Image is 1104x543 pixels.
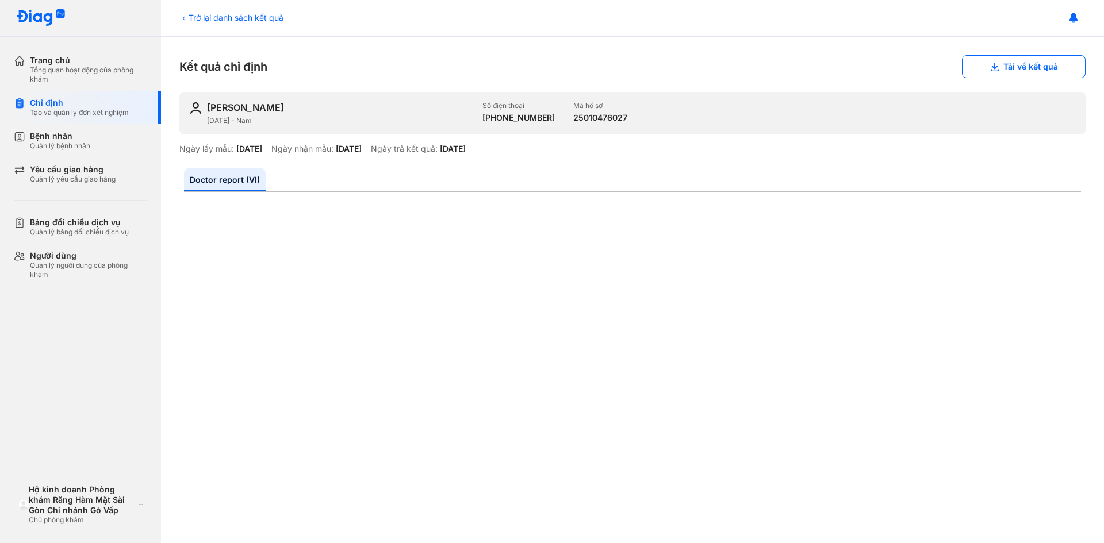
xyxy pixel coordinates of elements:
div: Tổng quan hoạt động của phòng khám [30,66,147,84]
img: user-icon [189,101,202,115]
div: Tạo và quản lý đơn xét nghiệm [30,108,129,117]
div: [DATE] [336,144,362,154]
div: Ngày nhận mẫu: [271,144,333,154]
div: Quản lý người dùng của phòng khám [30,261,147,279]
div: Trở lại danh sách kết quả [179,11,283,24]
div: [DATE] [236,144,262,154]
img: logo [18,499,29,510]
button: Tải về kết quả [962,55,1086,78]
div: Người dùng [30,251,147,261]
div: Bảng đối chiếu dịch vụ [30,217,129,228]
div: Yêu cầu giao hàng [30,164,116,175]
div: [PHONE_NUMBER] [482,113,555,123]
div: Số điện thoại [482,101,555,110]
img: logo [16,9,66,27]
div: Ngày trả kết quả: [371,144,438,154]
div: Ngày lấy mẫu: [179,144,234,154]
div: [DATE] - Nam [207,116,473,125]
a: Doctor report (VI) [184,168,266,191]
div: 25010476027 [573,113,627,123]
div: [PERSON_NAME] [207,101,284,114]
div: Bệnh nhân [30,131,90,141]
div: Trang chủ [30,55,147,66]
div: Quản lý bảng đối chiếu dịch vụ [30,228,129,237]
div: Chỉ định [30,98,129,108]
div: Quản lý yêu cầu giao hàng [30,175,116,184]
div: Chủ phòng khám [29,515,135,525]
div: Kết quả chỉ định [179,55,1086,78]
div: [DATE] [440,144,466,154]
div: Mã hồ sơ [573,101,627,110]
div: Quản lý bệnh nhân [30,141,90,151]
div: Hộ kinh doanh Phòng khám Răng Hàm Mặt Sài Gòn Chi nhánh Gò Vấp [29,484,135,515]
